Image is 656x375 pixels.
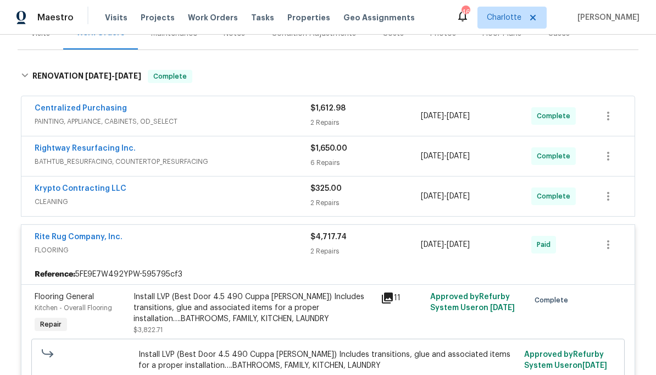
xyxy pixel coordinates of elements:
span: Complete [537,111,575,122]
span: BATHTUB_RESURFACING, COUNTERTOP_RESURFACING [35,156,310,167]
span: Flooring General [35,293,94,301]
span: Repair [36,319,66,330]
div: Install LVP (Best Door 4.5 490 Cuppa [PERSON_NAME]) Includes transitions, glue and associated ite... [134,291,374,324]
span: Maestro [37,12,74,23]
div: 11 [381,291,424,305]
div: 5FE9E7W492YPW-595795cf3 [21,264,635,284]
span: Approved by Refurby System User on [524,351,607,370]
div: 2 Repairs [310,246,421,257]
span: - [85,72,141,80]
span: [DATE] [582,362,607,370]
a: Krypto Contracting LLC [35,185,126,192]
span: Visits [105,12,127,23]
h6: RENOVATION [32,70,141,83]
span: $1,650.00 [310,145,347,152]
span: FLOORING [35,245,310,256]
span: Charlotte [487,12,521,23]
span: - [421,191,470,202]
span: Kitchen - Overall Flooring [35,305,112,311]
span: Complete [149,71,191,82]
span: Install LVP (Best Door 4.5 490 Cuppa [PERSON_NAME]) Includes transitions, glue and associated ite... [138,349,518,371]
span: [DATE] [447,192,470,200]
div: 6 Repairs [310,157,421,168]
span: Work Orders [188,12,238,23]
span: - [421,151,470,162]
span: [DATE] [115,72,141,80]
div: 46 [462,7,469,18]
div: 2 Repairs [310,197,421,208]
span: - [421,111,470,122]
span: Properties [287,12,330,23]
span: $325.00 [310,185,342,192]
span: [PERSON_NAME] [573,12,640,23]
span: [DATE] [447,241,470,249]
span: [DATE] [421,192,444,200]
span: - [421,239,470,250]
span: Approved by Refurby System User on [430,293,515,312]
span: $3,822.71 [134,327,163,333]
span: [DATE] [447,152,470,160]
span: [DATE] [447,112,470,120]
span: CLEANING [35,196,310,207]
span: [DATE] [421,112,444,120]
span: [DATE] [85,72,112,80]
span: [DATE] [490,304,515,312]
a: Rite Rug Company, Inc. [35,233,123,241]
span: $1,612.98 [310,104,346,112]
span: Tasks [251,14,274,21]
span: Complete [537,191,575,202]
a: Centralized Purchasing [35,104,127,112]
span: [DATE] [421,152,444,160]
div: 2 Repairs [310,117,421,128]
span: Projects [141,12,175,23]
span: $4,717.74 [310,233,347,241]
div: RENOVATION [DATE]-[DATE]Complete [18,59,638,94]
span: PAINTING, APPLIANCE, CABINETS, OD_SELECT [35,116,310,127]
span: Complete [537,151,575,162]
span: [DATE] [421,241,444,249]
span: Complete [535,295,572,306]
span: Paid [537,239,555,250]
a: Rightway Resurfacing Inc. [35,145,136,152]
b: Reference: [35,269,75,280]
span: Geo Assignments [343,12,415,23]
